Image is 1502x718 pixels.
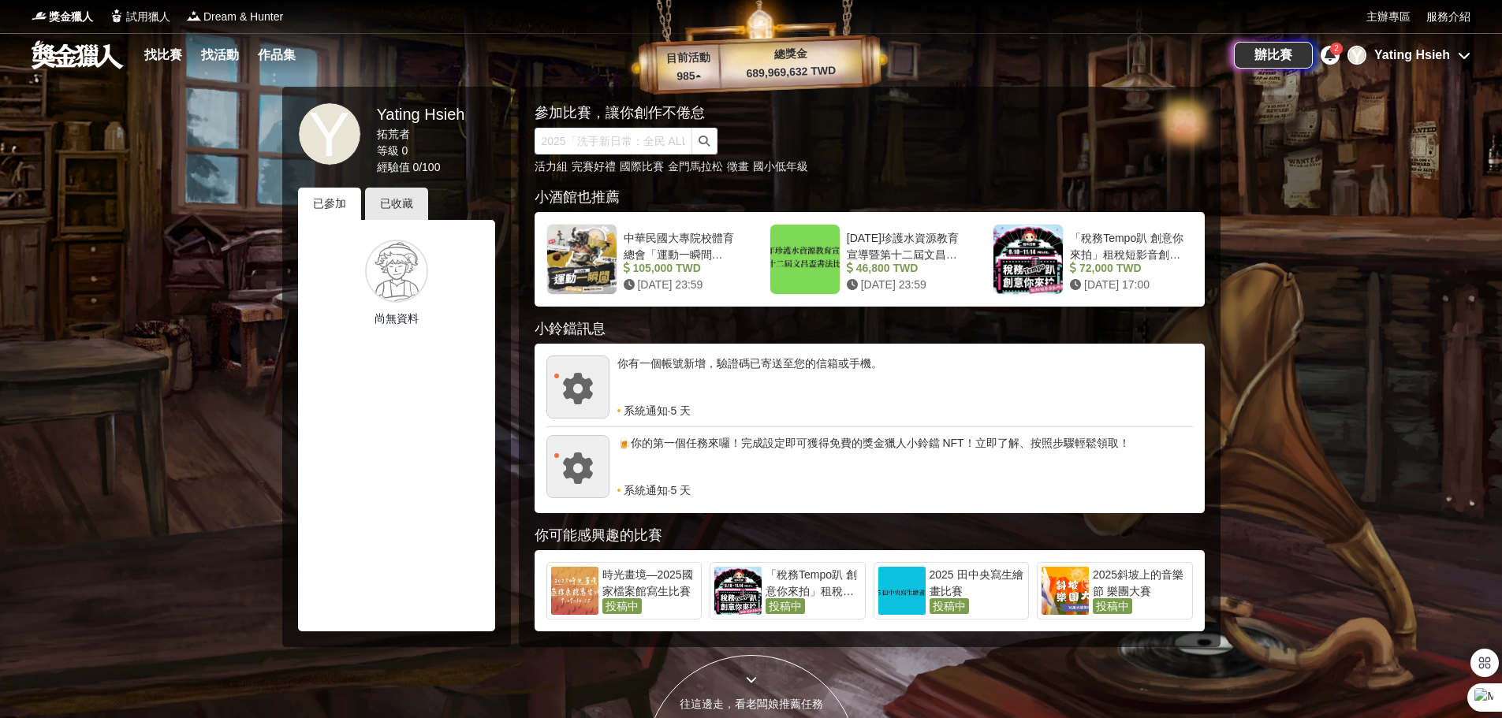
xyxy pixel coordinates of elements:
[1070,277,1186,293] div: [DATE] 17:00
[535,318,1205,340] div: 小鈴鐺訊息
[1070,260,1186,277] div: 72,000 TWD
[377,144,399,157] span: 等級
[377,161,410,173] span: 經驗值
[1093,598,1132,614] span: 投稿中
[401,144,408,157] span: 0
[412,161,440,173] span: 0 / 100
[1070,230,1186,260] div: 「稅務Tempo趴 創意你來拍」租稅短影音創作競賽
[535,128,692,154] input: 2025「洗手新日常：全民 ALL IN」洗手歌全台徵選
[668,403,671,419] span: ·
[646,696,857,712] div: 往這邊走，看老闆娘推薦任務
[195,44,245,66] a: 找活動
[602,598,642,614] span: 投稿中
[766,598,805,614] span: 投稿中
[546,435,1193,498] a: 🍺你的第一個任務來囉！完成設定即可獲得免費的獎金獵人小鈴鐺 NFT！立即了解、按照步驟輕鬆領取！系統通知·5 天
[365,188,428,220] div: 已收藏
[668,160,723,173] a: 金門馬拉松
[186,9,283,25] a: LogoDream & Hunter
[753,160,808,173] a: 國小低年級
[1366,9,1411,25] a: 主辦專區
[1426,9,1470,25] a: 服務介紹
[670,403,691,419] span: 5 天
[539,216,754,303] a: 中華民國大專院校體育總會「運動一瞬間 6.0」影片徵選活動 105,000 TWD [DATE] 23:59
[535,102,1150,124] div: 參加比賽，讓你創作不倦怠
[546,562,703,619] a: 時光畫境—2025國家檔案館寫生比賽投稿中
[602,567,698,598] div: 時光畫境—2025國家檔案館寫生比賽
[762,216,977,303] a: [DATE]珍護水資源教育宣導暨第十二屆文昌盃書法比賽 46,800 TWD [DATE] 23:59
[32,9,93,25] a: Logo獎金獵人
[1334,44,1339,53] span: 2
[617,355,1193,403] div: 你有一個帳號新增，驗證碼已寄送至您的信箱或手機。
[847,260,963,277] div: 46,800 TWD
[126,9,170,25] span: 試用獵人
[624,277,740,293] div: [DATE] 23:59
[203,9,283,25] span: Dream & Hunter
[657,67,721,86] p: 985 ▴
[298,102,361,166] a: Y
[1234,42,1313,69] a: 辦比賽
[624,482,668,498] span: 系統通知
[668,482,671,498] span: ·
[1347,46,1366,65] div: Y
[670,482,691,498] span: 5 天
[847,277,963,293] div: [DATE] 23:59
[1374,46,1450,65] div: Yating Hsieh
[252,44,302,66] a: 作品集
[620,160,664,173] a: 國際比賽
[656,49,720,68] p: 目前活動
[847,230,963,260] div: [DATE]珍護水資源教育宣導暨第十二屆文昌盃書法比賽
[720,61,863,83] p: 689,969,632 TWD
[1037,562,1193,619] a: 2025斜坡上的音樂節 樂團大賽投稿中
[572,160,616,173] a: 完賽好禮
[109,9,170,25] a: Logo試用獵人
[1093,567,1188,598] div: 2025斜坡上的音樂節 樂團大賽
[186,8,202,24] img: Logo
[32,8,47,24] img: Logo
[930,598,969,614] span: 投稿中
[617,435,1193,482] div: 🍺你的第一個任務來囉！完成設定即可獲得免費的獎金獵人小鈴鐺 NFT！立即了解、按照步驟輕鬆領取！
[985,216,1200,303] a: 「稅務Tempo趴 創意你來拍」租稅短影音創作競賽 72,000 TWD [DATE] 17:00
[377,102,465,126] div: Yating Hsieh
[710,562,866,619] a: 「稅務Tempo趴 創意你來拍」租稅短影音創作競賽投稿中
[49,9,93,25] span: 獎金獵人
[535,187,1205,208] div: 小酒館也推薦
[624,403,668,419] span: 系統通知
[624,230,740,260] div: 中華民國大專院校體育總會「運動一瞬間 6.0」影片徵選活動
[624,260,740,277] div: 105,000 TWD
[766,567,861,598] div: 「稅務Tempo趴 創意你來拍」租稅短影音創作競賽
[535,160,568,173] a: 活力組
[727,160,749,173] a: 徵畫
[310,311,483,327] p: 尚無資料
[138,44,188,66] a: 找比賽
[377,126,465,143] div: 拓荒者
[719,43,862,65] p: 總獎金
[109,8,125,24] img: Logo
[930,567,1025,598] div: 2025 田中央寫生繪畫比賽
[535,525,1205,546] div: 你可能感興趣的比賽
[874,562,1030,619] a: 2025 田中央寫生繪畫比賽投稿中
[298,188,361,220] div: 已參加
